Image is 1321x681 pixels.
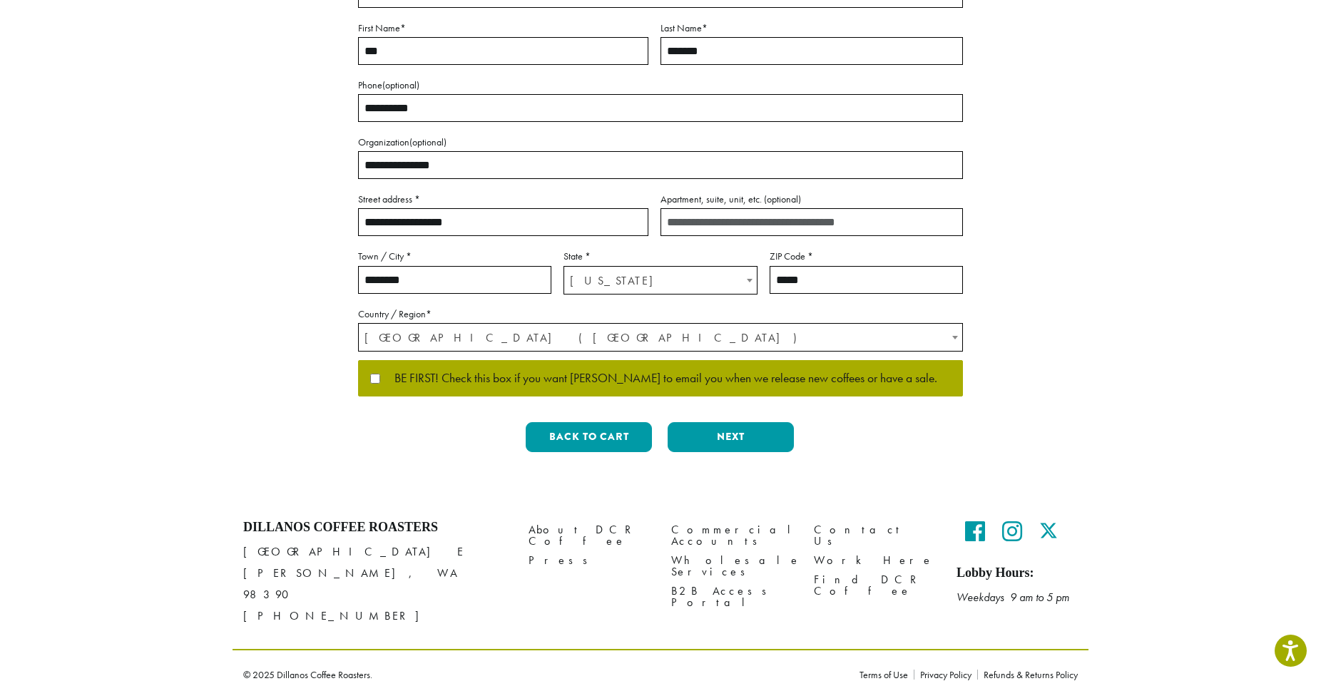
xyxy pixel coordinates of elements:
[358,247,551,265] label: Town / City
[243,670,838,680] p: © 2025 Dillanos Coffee Roasters.
[370,374,380,384] input: BE FIRST! Check this box if you want [PERSON_NAME] to email you when we release new coffees or ha...
[814,520,935,551] a: Contact Us
[564,267,756,295] span: Washington
[529,551,650,570] a: Press
[660,190,963,208] label: Apartment, suite, unit, etc.
[814,570,935,601] a: Find DCR Coffee
[957,590,1069,605] em: Weekdays 9 am to 5 pm
[382,78,419,91] span: (optional)
[914,670,977,680] a: Privacy Policy
[358,133,963,151] label: Organization
[563,247,757,265] label: State
[529,520,650,551] a: About DCR Coffee
[764,193,801,205] span: (optional)
[358,19,648,37] label: First Name
[977,670,1078,680] a: Refunds & Returns Policy
[243,520,507,536] h4: Dillanos Coffee Roasters
[957,565,1078,581] h5: Lobby Hours:
[671,582,792,613] a: B2B Access Portal
[380,372,937,385] span: BE FIRST! Check this box if you want [PERSON_NAME] to email you when we release new coffees or ha...
[359,324,962,352] span: United States (US)
[358,323,963,352] span: Country / Region
[409,135,447,148] span: (optional)
[526,422,652,452] button: Back to cart
[660,19,963,37] label: Last Name
[358,190,648,208] label: Street address
[814,551,935,570] a: Work Here
[770,247,963,265] label: ZIP Code
[860,670,914,680] a: Terms of Use
[671,520,792,551] a: Commercial Accounts
[668,422,794,452] button: Next
[671,551,792,582] a: Wholesale Services
[563,266,757,295] span: State
[243,541,507,627] p: [GEOGRAPHIC_DATA] E [PERSON_NAME], WA 98390 [PHONE_NUMBER]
